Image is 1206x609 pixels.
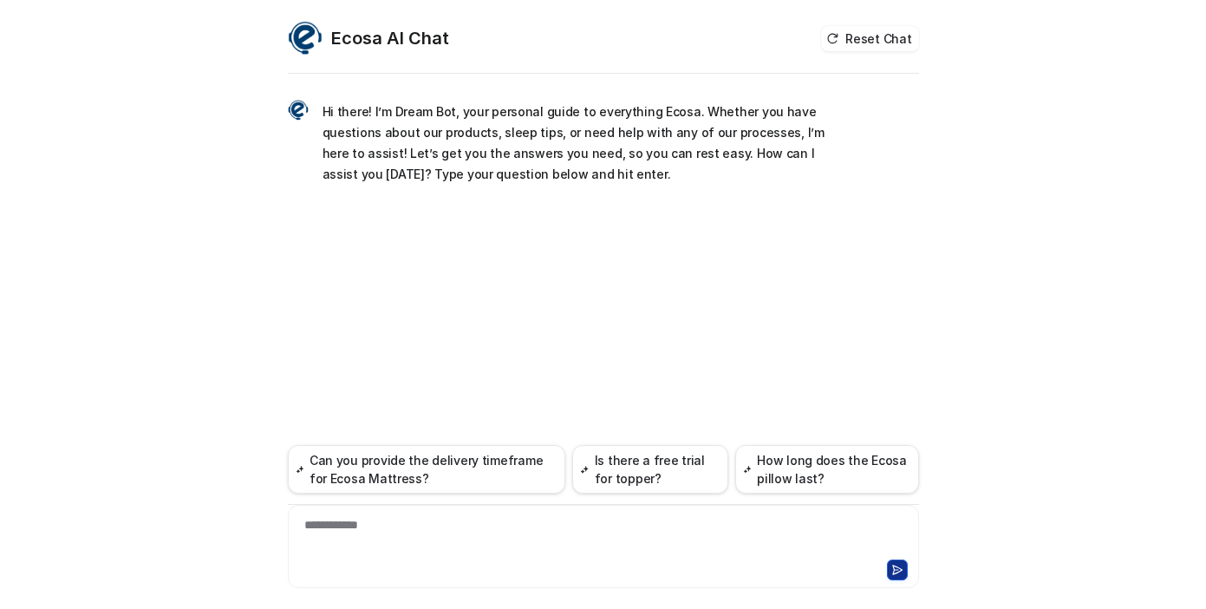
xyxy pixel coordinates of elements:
button: How long does the Ecosa pillow last? [735,445,919,494]
h2: Ecosa AI Chat [331,26,449,50]
img: Widget [288,21,323,56]
p: Hi there! I’m Dream Bot, your personal guide to everything Ecosa. Whether you have questions abou... [323,101,830,185]
button: Can you provide the delivery timeframe for Ecosa Mattress? [288,445,566,494]
button: Reset Chat [821,26,918,51]
img: Widget [288,100,309,121]
button: Is there a free trial for topper? [572,445,727,494]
